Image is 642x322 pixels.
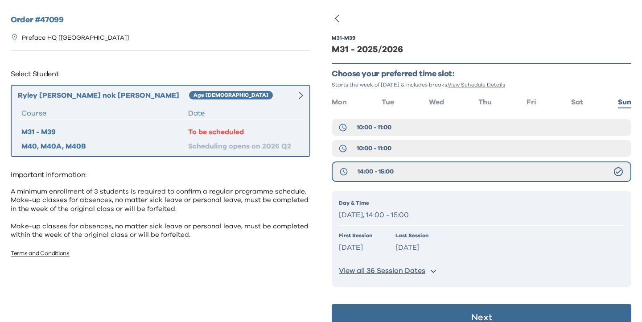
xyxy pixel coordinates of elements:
p: [DATE] [339,241,372,254]
button: 10:00 - 11:00 [332,140,631,157]
span: Sun [618,99,631,106]
p: Next [471,313,492,322]
div: To be scheduled [188,127,300,137]
p: Last Session [395,231,428,239]
h2: Order # 47099 [11,14,310,26]
div: Course [21,108,188,119]
button: 10:00 - 11:00 [332,119,631,136]
button: View all 36 Session Dates [339,263,624,279]
div: M40, M40A, M40B [21,141,188,152]
span: 10:00 - 11:00 [357,123,391,132]
p: Day & Time [339,199,624,207]
span: 10:00 - 11:00 [357,144,391,153]
span: Fri [527,99,536,106]
div: Scheduling opens on 2026 Q2 [188,141,300,152]
p: [DATE], 14:00 - 15:00 [339,209,624,222]
span: Sat [571,99,583,106]
span: 14:00 - 15:00 [358,167,394,176]
button: 14:00 - 15:00 [332,161,631,182]
span: Tue [382,99,394,106]
p: Starts the week of [DATE] & includes breaks. [332,81,631,88]
p: First Session [339,231,372,239]
span: Thu [478,99,492,106]
p: [DATE] [395,241,428,254]
span: View Schedule Details [448,82,505,87]
p: Important information: [11,168,310,182]
p: A minimum enrollment of 3 students is required to confirm a regular programme schedule. Make-up c... [11,187,310,239]
div: M31 - M39 [21,127,188,137]
p: View all 36 Session Dates [339,266,425,276]
a: Terms and Conditions [11,251,70,256]
span: Mon [332,99,347,106]
p: Choose your preferred time slot: [332,69,631,79]
div: M31 - M39 [332,34,355,41]
p: Select Student [11,67,310,81]
div: M31 - 2025/2026 [332,43,631,56]
span: Wed [429,99,444,106]
div: Ryley [PERSON_NAME] nok [PERSON_NAME] [18,90,189,101]
div: Age [DEMOGRAPHIC_DATA] [189,91,273,100]
div: Date [188,108,300,119]
p: Preface HQ [[GEOGRAPHIC_DATA]] [22,33,129,43]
